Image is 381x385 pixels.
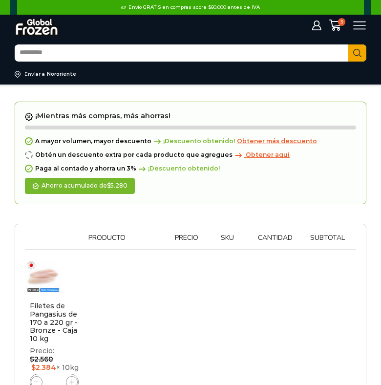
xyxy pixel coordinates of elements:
[246,151,290,158] span: Obtener aqui
[30,355,34,364] span: $
[31,363,36,372] span: $
[165,234,208,249] th: Precio
[237,137,317,146] a: Obtener más descuento
[247,234,304,249] th: Cantidad
[25,178,135,194] div: Ahorro acumulado de
[233,150,290,159] a: Obtener aqui
[107,182,110,189] span: $
[24,71,45,78] div: Enviar a
[304,234,351,249] th: Subtotal
[47,71,76,78] div: Nororiente
[15,71,24,78] img: address-field-icon.svg
[31,363,56,372] bdi: 2.384
[25,164,220,173] div: Paga al contado y ahorra un 3%
[25,345,84,373] td: × 10kg
[25,150,290,159] div: Obtén un descuento extra por cada producto que agregues
[84,234,165,249] th: Producto
[30,301,78,343] a: Filetes de Pangasius de 170 a 220 gr - Bronze - Caja 10 kg
[25,112,356,121] h2: ¡Mientras más compras, más ahorras!
[136,165,220,172] span: ¡Descuento obtenido!
[151,137,235,145] span: ¡Descuento obtenido!
[107,182,127,189] bdi: 5.280
[25,137,317,146] div: A mayor volumen, mayor descuento
[237,137,317,145] span: Obtener más descuento
[348,44,366,62] button: Search button
[30,355,53,364] bdi: 2.560
[338,18,346,26] span: 3
[329,19,346,31] a: 3
[208,234,247,249] th: Sku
